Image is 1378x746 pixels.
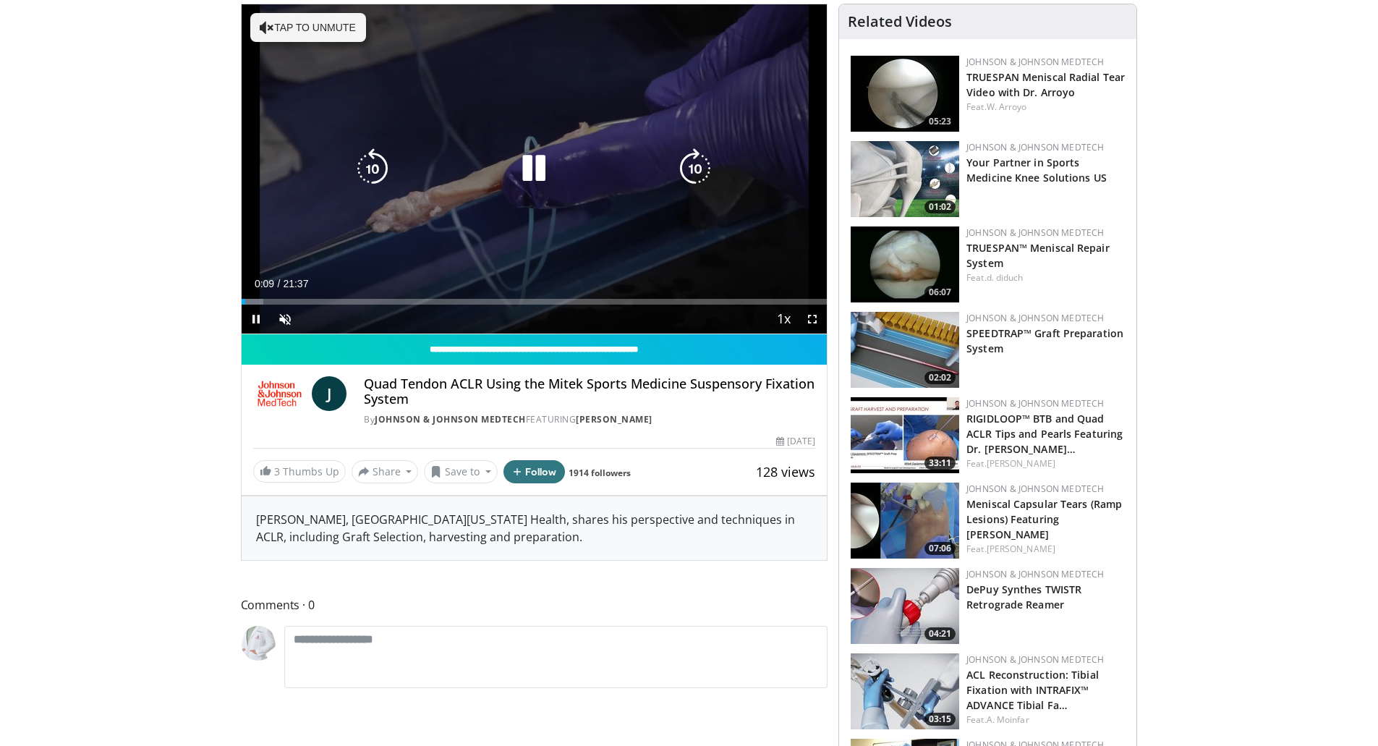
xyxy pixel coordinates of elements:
span: / [278,278,281,289]
span: 03:15 [924,713,956,726]
span: 07:06 [924,542,956,555]
a: DePuy Synthes TWISTR Retrograde Reamer [966,582,1081,611]
img: 0c02c3d5-dde0-442f-bbc0-cf861f5c30d7.150x105_q85_crop-smart_upscale.jpg [851,483,959,559]
a: TRUESPAN Meniscal Radial Tear Video with Dr. Arroyo [966,70,1125,99]
button: Share [352,460,419,483]
a: [PERSON_NAME] [987,457,1055,470]
a: 06:07 [851,226,959,302]
a: 33:11 [851,397,959,473]
a: A. Moinfar [987,713,1029,726]
span: 33:11 [924,457,956,470]
button: Pause [242,305,271,334]
div: Feat. [966,101,1125,114]
img: 62274247-50be-46f1-863e-89caa7806205.150x105_q85_crop-smart_upscale.jpg [851,568,959,644]
div: By FEATURING [364,413,815,426]
div: Feat. [966,713,1125,726]
span: 01:02 [924,200,956,213]
a: TRUESPAN™ Meniscal Repair System [966,241,1110,270]
div: Feat. [966,457,1125,470]
button: Follow [503,460,566,483]
a: 03:15 [851,653,959,729]
span: 21:37 [283,278,308,289]
a: 01:02 [851,141,959,217]
img: 777ad927-ac55-4405-abb7-44ae044f5e5b.150x105_q85_crop-smart_upscale.jpg [851,653,959,729]
button: Fullscreen [798,305,827,334]
video-js: Video Player [242,4,828,334]
button: Save to [424,460,498,483]
div: [PERSON_NAME], [GEOGRAPHIC_DATA][US_STATE] Health, shares his perspective and techniques in ACLR,... [242,496,828,560]
span: Comments 0 [241,595,828,614]
a: RIGIDLOOP™ BTB and Quad ACLR Tips and Pearls Featuring Dr. [PERSON_NAME]… [966,412,1123,456]
a: Johnson & Johnson MedTech [966,56,1104,68]
h4: Quad Tendon ACLR Using the Mitek Sports Medicine Suspensory Fixation System [364,376,815,407]
a: Johnson & Johnson MedTech [966,312,1104,324]
button: Tap to unmute [250,13,366,42]
span: 06:07 [924,286,956,299]
a: 3 Thumbs Up [253,460,346,483]
a: 02:02 [851,312,959,388]
span: 128 views [756,463,815,480]
div: Feat. [966,271,1125,284]
div: Progress Bar [242,299,828,305]
a: J [312,376,346,411]
a: [PERSON_NAME] [576,413,652,425]
button: Unmute [271,305,299,334]
a: Johnson & Johnson MedTech [375,413,526,425]
a: Johnson & Johnson MedTech [966,226,1104,239]
a: ACL Reconstruction: Tibial Fixation with INTRAFIX™ ADVANCE Tibial Fa… [966,668,1099,712]
a: Johnson & Johnson MedTech [966,653,1104,666]
a: 1914 followers [569,467,631,479]
img: 0543fda4-7acd-4b5c-b055-3730b7e439d4.150x105_q85_crop-smart_upscale.jpg [851,141,959,217]
button: Playback Rate [769,305,798,334]
img: a9cbc79c-1ae4-425c-82e8-d1f73baa128b.150x105_q85_crop-smart_upscale.jpg [851,56,959,132]
img: a46a2fe1-2704-4a9e-acc3-1c278068f6c4.150x105_q85_crop-smart_upscale.jpg [851,312,959,388]
div: Feat. [966,543,1125,556]
h4: Related Videos [848,13,952,30]
a: [PERSON_NAME] [987,543,1055,555]
a: Johnson & Johnson MedTech [966,483,1104,495]
img: e42d750b-549a-4175-9691-fdba1d7a6a0f.150x105_q85_crop-smart_upscale.jpg [851,226,959,302]
div: [DATE] [776,435,815,448]
a: 04:21 [851,568,959,644]
a: 07:06 [851,483,959,559]
a: Johnson & Johnson MedTech [966,141,1104,153]
a: Meniscal Capsular Tears (Ramp Lesions) Featuring [PERSON_NAME] [966,497,1122,541]
a: d. diduch [987,271,1024,284]
a: 05:23 [851,56,959,132]
span: 04:21 [924,627,956,640]
a: Johnson & Johnson MedTech [966,397,1104,410]
a: Your Partner in Sports Medicine Knee Solutions US [966,156,1107,185]
img: Avatar [241,626,276,661]
span: 05:23 [924,115,956,128]
span: 0:09 [255,278,274,289]
a: SPEEDTRAP™ Graft Preparation System [966,326,1123,355]
a: Johnson & Johnson MedTech [966,568,1104,580]
a: W. Arroyo [987,101,1027,113]
span: 3 [274,465,280,478]
img: 4bc3a03c-f47c-4100-84fa-650097507746.150x105_q85_crop-smart_upscale.jpg [851,397,959,473]
img: Johnson & Johnson MedTech [253,376,307,411]
span: 02:02 [924,371,956,384]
